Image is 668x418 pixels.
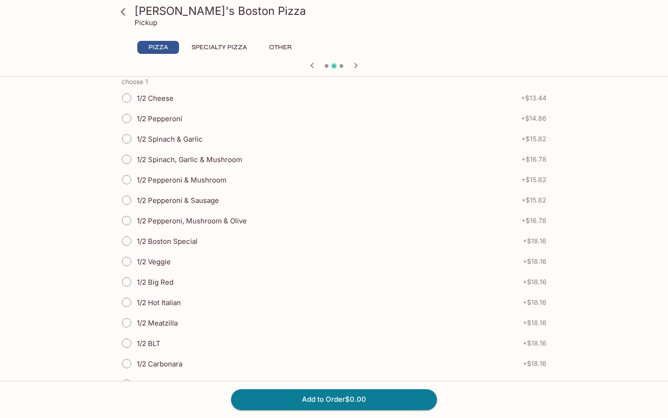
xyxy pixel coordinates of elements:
button: Other [259,41,301,54]
span: + $15.82 [521,196,546,204]
span: 1/2 Pepperoni, Mushroom & Olive [137,216,247,225]
button: Pizza [137,41,179,54]
p: choose 1 [122,78,546,85]
p: Pickup [135,18,157,27]
button: Specialty Pizza [186,41,252,54]
span: + $18.16 [523,319,546,327]
span: 1/2 Pepperoni & Mushroom [137,176,226,184]
span: 1/2 Pepperoni [137,114,182,123]
span: 1/2 BLT [137,339,161,348]
span: + $18.16 [523,299,546,306]
span: 1/2 Cheese [137,94,173,103]
span: + $18.16 [523,360,546,367]
span: 1/2 Carbonara [137,359,182,368]
span: 1/2 Boston Special [137,237,198,246]
span: + $18.16 [523,278,546,286]
span: 1/2 Big Red [137,278,173,287]
button: Add to Order$0.00 [231,389,437,410]
span: 1/2 Spinach, Garlic & Mushroom [137,155,242,164]
span: + $13.44 [521,94,546,102]
span: 1/2 Hot Italian [137,298,181,307]
span: + $18.16 [523,258,546,265]
span: + $15.82 [521,176,546,183]
span: + $18.16 [523,340,546,347]
span: + $15.82 [521,135,546,143]
span: 1/2 Meatzilla [137,319,178,327]
span: 1/2 Spinach & Garlic [137,135,203,144]
span: + $16.78 [521,217,546,224]
span: 1/2 Gorgonator [137,380,186,389]
h3: [PERSON_NAME]'s Boston Pizza [135,4,549,18]
span: + $16.78 [521,156,546,163]
span: 1/2 Pepperoni & Sausage [137,196,219,205]
span: + $14.86 [521,115,546,122]
span: 1/2 Veggie [137,257,171,266]
span: + $18.16 [523,237,546,245]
